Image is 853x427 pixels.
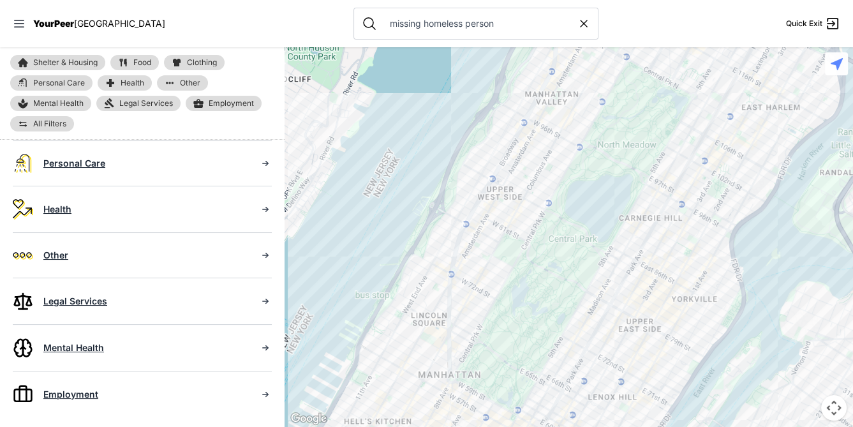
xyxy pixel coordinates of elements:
span: Legal Services [119,98,173,109]
a: Personal Care [10,75,93,91]
span: Other [180,79,200,87]
a: Quick Exit [786,16,840,31]
span: All Filters [33,120,66,128]
input: Search [382,17,577,30]
div: Employment [43,388,249,401]
a: Clothing [164,55,225,70]
div: Other [43,249,249,262]
a: All Filters [10,116,74,131]
span: Employment [209,98,254,109]
a: Employment [186,96,262,111]
a: Mental Health [13,325,272,371]
a: Other [13,233,272,278]
a: Health [98,75,152,91]
a: Shelter & Housing [10,55,105,70]
span: Shelter & Housing [33,59,98,66]
a: YourPeer[GEOGRAPHIC_DATA] [33,20,165,27]
div: Legal Services [43,295,249,308]
a: Open this area in Google Maps (opens a new window) [288,410,330,427]
span: Personal Care [33,79,85,87]
a: Employment [13,371,272,417]
button: Map camera controls [821,395,847,421]
span: Quick Exit [786,19,822,29]
span: Health [121,79,144,87]
span: [GEOGRAPHIC_DATA] [74,18,165,29]
div: Personal Care [43,157,249,170]
div: Mental Health [43,341,249,354]
a: Personal Care [13,141,272,186]
a: Health [13,186,272,232]
img: Google [288,410,330,427]
a: Mental Health [10,96,91,111]
span: Food [133,59,151,66]
a: Legal Services [13,278,272,324]
a: Legal Services [96,96,181,111]
span: YourPeer [33,18,74,29]
a: Other [157,75,208,91]
a: Food [110,55,159,70]
div: Health [43,203,249,216]
span: Mental Health [33,98,84,109]
span: Clothing [187,59,217,66]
